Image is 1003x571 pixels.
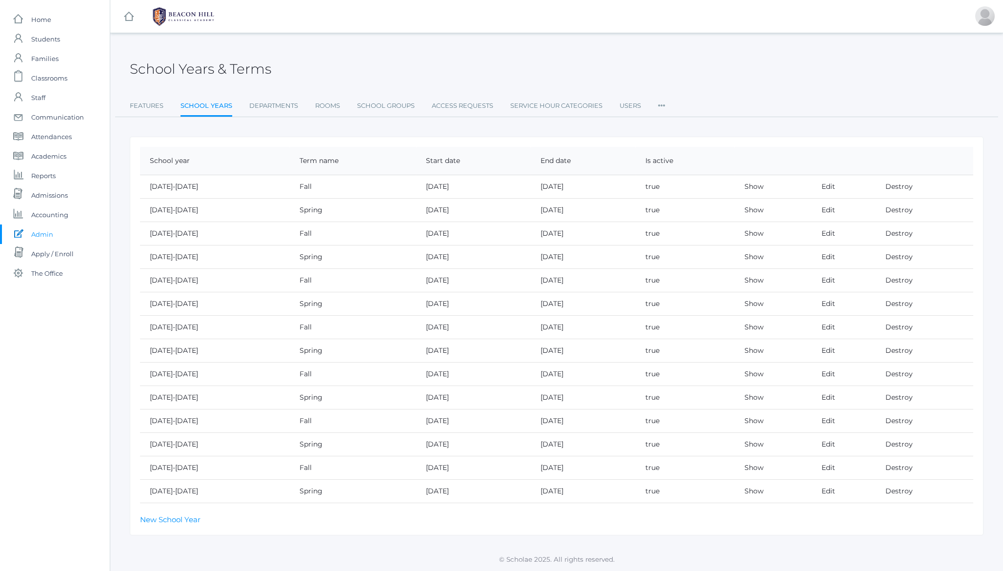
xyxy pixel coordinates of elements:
td: [DATE] [416,245,531,269]
th: Term name [290,147,417,175]
td: Spring [290,433,417,456]
a: Edit [822,369,835,378]
td: Spring [290,292,417,316]
a: Show [744,393,763,402]
a: Show [744,346,763,355]
td: [DATE] [416,269,531,292]
td: Fall [290,456,417,480]
span: Admissions [31,185,68,205]
a: Access Requests [432,96,493,116]
img: BHCALogos-05-308ed15e86a5a0abce9b8dd61676a3503ac9727e845dece92d48e8588c001991.png [147,4,220,29]
td: [DATE] [416,222,531,245]
td: [DATE] [416,409,531,433]
td: [DATE] [531,245,636,269]
td: [DATE]-[DATE] [140,175,290,199]
td: Spring [290,199,417,222]
td: [DATE] [531,222,636,245]
a: Show [744,252,763,261]
td: [DATE] [531,269,636,292]
a: Edit [822,346,835,355]
a: Service Hour Categories [510,96,602,116]
td: true [636,222,735,245]
span: Communication [31,107,84,127]
td: Fall [290,316,417,339]
span: Families [31,49,59,68]
a: Show [744,440,763,449]
td: [DATE]-[DATE] [140,199,290,222]
td: true [636,199,735,222]
td: [DATE] [531,199,636,222]
a: Edit [822,276,835,285]
td: [DATE] [416,433,531,456]
td: true [636,386,735,409]
td: [DATE] [416,175,531,199]
a: Destroy [885,369,913,378]
a: Edit [822,487,835,495]
td: [DATE]-[DATE] [140,292,290,316]
td: [DATE]-[DATE] [140,409,290,433]
a: Users [620,96,641,116]
td: [DATE]-[DATE] [140,316,290,339]
div: Jason Roberts [975,6,995,26]
td: true [636,433,735,456]
h2: School Years & Terms [130,61,271,77]
span: Accounting [31,205,68,224]
a: Destroy [885,440,913,449]
a: Departments [249,96,298,116]
td: [DATE] [531,433,636,456]
span: Students [31,29,60,49]
td: [DATE]-[DATE] [140,222,290,245]
th: Start date [416,147,531,175]
td: true [636,363,735,386]
td: [DATE] [416,316,531,339]
td: Fall [290,222,417,245]
td: true [636,409,735,433]
td: Fall [290,409,417,433]
td: Spring [290,480,417,503]
td: [DATE] [531,292,636,316]
a: School Years [181,96,232,117]
td: [DATE] [531,363,636,386]
td: Spring [290,339,417,363]
td: [DATE]-[DATE] [140,363,290,386]
td: true [636,269,735,292]
td: [DATE] [416,480,531,503]
td: Fall [290,269,417,292]
td: [DATE]-[DATE] [140,386,290,409]
span: Admin [31,224,53,244]
a: Edit [822,416,835,425]
td: [DATE] [416,199,531,222]
td: [DATE] [531,386,636,409]
td: [DATE]-[DATE] [140,269,290,292]
td: true [636,292,735,316]
td: [DATE] [531,480,636,503]
td: true [636,339,735,363]
a: Destroy [885,487,913,495]
a: Show [744,299,763,308]
a: Edit [822,440,835,449]
a: School Groups [357,96,415,116]
a: Edit [822,299,835,308]
a: Edit [822,252,835,261]
a: Show [744,463,763,472]
td: [DATE] [416,456,531,480]
span: Staff [31,88,45,107]
td: [DATE]-[DATE] [140,339,290,363]
td: [DATE]-[DATE] [140,433,290,456]
td: true [636,175,735,199]
span: Academics [31,146,66,166]
a: Rooms [315,96,340,116]
td: true [636,316,735,339]
td: Spring [290,386,417,409]
td: [DATE] [531,175,636,199]
a: Edit [822,463,835,472]
td: [DATE]-[DATE] [140,456,290,480]
span: Home [31,10,51,29]
a: Show [744,416,763,425]
a: Destroy [885,205,913,214]
a: Destroy [885,463,913,472]
a: Show [744,276,763,285]
a: Show [744,182,763,191]
td: [DATE]-[DATE] [140,245,290,269]
a: Destroy [885,393,913,402]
